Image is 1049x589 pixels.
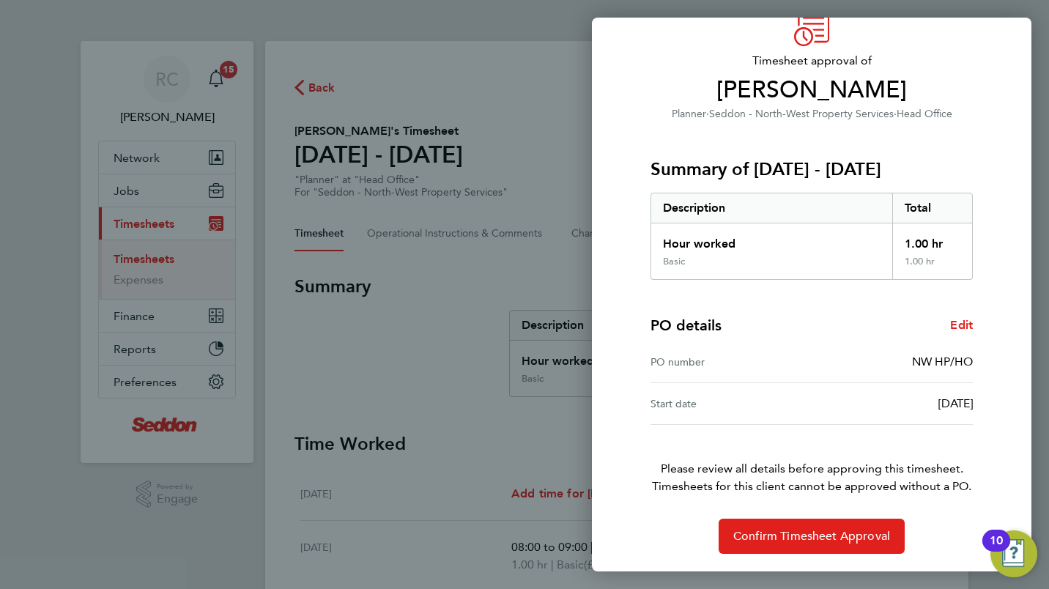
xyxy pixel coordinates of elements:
[633,478,990,495] span: Timesheets for this client cannot be approved without a PO.
[894,108,897,120] span: ·
[950,316,973,334] a: Edit
[892,193,973,223] div: Total
[672,108,706,120] span: Planner
[651,223,892,256] div: Hour worked
[719,519,905,554] button: Confirm Timesheet Approval
[990,541,1003,560] div: 10
[892,223,973,256] div: 1.00 hr
[990,530,1037,577] button: Open Resource Center, 10 new notifications
[950,318,973,332] span: Edit
[650,75,973,105] span: [PERSON_NAME]
[709,108,894,120] span: Seddon - North-West Property Services
[706,108,709,120] span: ·
[812,395,973,412] div: [DATE]
[650,193,973,280] div: Summary of 01 - 07 Sep 2025
[650,353,812,371] div: PO number
[733,529,890,544] span: Confirm Timesheet Approval
[892,256,973,279] div: 1.00 hr
[663,256,685,267] div: Basic
[897,108,952,120] span: Head Office
[650,158,973,181] h3: Summary of [DATE] - [DATE]
[650,315,722,336] h4: PO details
[633,425,990,495] p: Please review all details before approving this timesheet.
[651,193,892,223] div: Description
[912,355,973,368] span: NW HP/HO
[650,395,812,412] div: Start date
[650,52,973,70] span: Timesheet approval of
